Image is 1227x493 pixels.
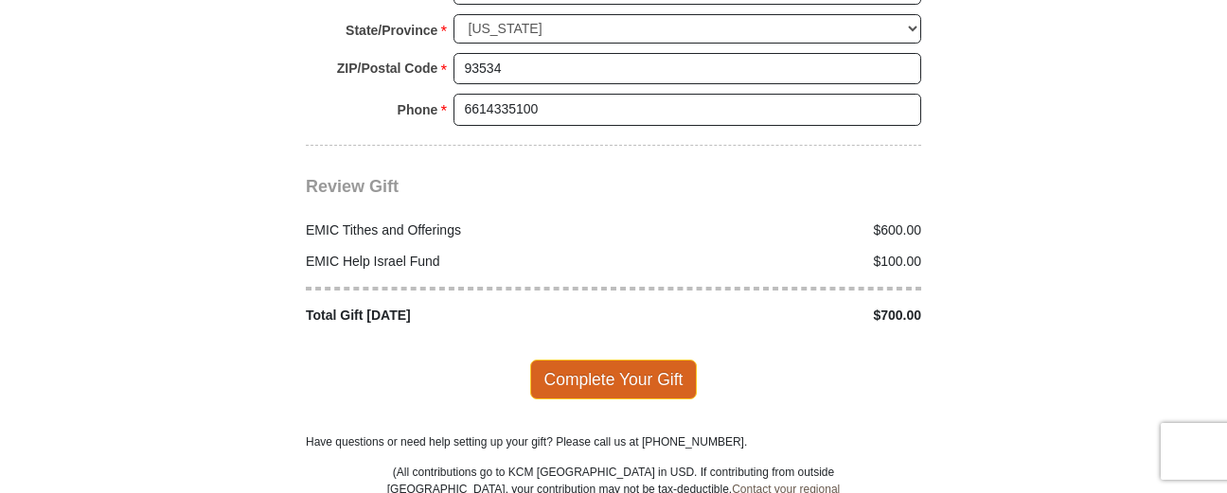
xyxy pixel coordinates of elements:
[296,220,614,240] div: EMIC Tithes and Offerings
[346,17,437,44] strong: State/Province
[306,177,399,196] span: Review Gift
[337,55,438,81] strong: ZIP/Postal Code
[613,220,932,240] div: $600.00
[306,433,921,450] p: Have questions or need help setting up your gift? Please call us at [PHONE_NUMBER].
[296,306,614,326] div: Total Gift [DATE]
[613,252,932,272] div: $100.00
[398,97,438,123] strong: Phone
[530,360,698,399] span: Complete Your Gift
[613,306,932,326] div: $700.00
[296,252,614,272] div: EMIC Help Israel Fund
